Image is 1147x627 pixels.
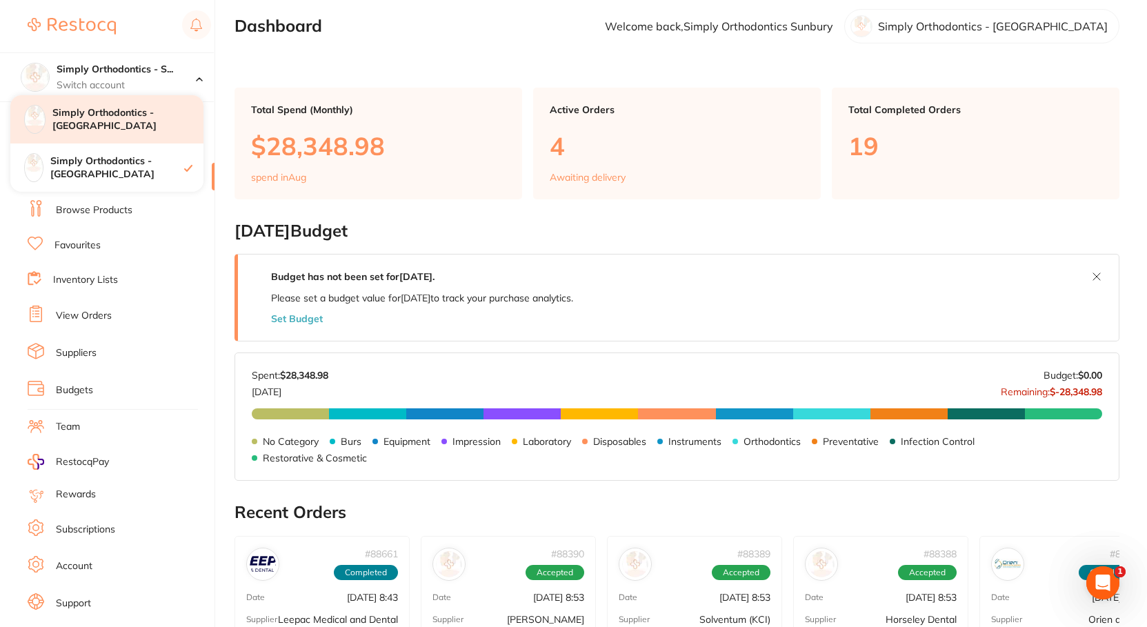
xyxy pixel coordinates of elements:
p: 4 [550,132,804,160]
p: Restorative & Cosmetic [263,452,367,464]
img: Restocq Logo [28,18,116,34]
img: Simply Orthodontics - Sydenham [21,63,49,91]
a: Subscriptions [56,523,115,537]
p: [DATE] 8:43 [347,592,398,603]
h4: Simply Orthodontics - [GEOGRAPHIC_DATA] [52,106,203,133]
a: RestocqPay [28,454,109,470]
p: Equipment [383,436,430,447]
span: 1 [1115,566,1126,577]
p: Active Orders [550,104,804,115]
p: Welcome back, Simply Orthodontics Sunbury [605,20,833,32]
img: Simply Orthodontics - Sydenham [25,154,43,172]
p: spend in Aug [251,172,306,183]
p: Total Completed Orders [848,104,1103,115]
p: # 88661 [365,548,398,559]
strong: $0.00 [1078,369,1102,381]
img: Horseley Dental [808,551,835,577]
p: $28,348.98 [251,132,506,160]
p: [PERSON_NAME] [507,614,584,625]
p: Supplier [432,615,463,624]
p: Supplier [246,615,277,624]
p: Switch account [57,79,196,92]
a: Total Spend (Monthly)$28,348.98spend inAug [235,88,522,199]
strong: Budget has not been set for [DATE] . [271,270,435,283]
p: [DATE] [252,381,328,397]
a: Support [56,597,91,610]
span: Completed [334,565,398,580]
p: [DATE] 8:53 [533,592,584,603]
img: Solventum (KCI) [622,551,648,577]
span: Completed [1079,565,1143,580]
p: Solventum (KCI) [699,614,770,625]
p: Please set a budget value for [DATE] to track your purchase analytics. [271,292,573,303]
h4: Simply Orthodontics - Sydenham [57,63,196,77]
p: Spent: [252,370,328,381]
a: Total Completed Orders19 [832,88,1119,199]
a: Budgets [56,384,93,397]
p: Laboratory [523,436,571,447]
p: Horseley Dental [886,614,957,625]
a: Active Orders4Awaiting delivery [533,88,821,199]
p: Date [619,593,637,602]
p: Orien dental [1088,614,1143,625]
button: Set Budget [271,313,323,324]
h2: [DATE] Budget [235,221,1119,241]
p: Disposables [593,436,646,447]
p: Instruments [668,436,721,447]
span: RestocqPay [56,455,109,469]
img: Leepac Medical and Dental [250,551,276,577]
p: [DATE] 8:53 [906,592,957,603]
strong: $28,348.98 [280,369,328,381]
p: Orthodontics [744,436,801,447]
strong: $-28,348.98 [1050,386,1102,398]
p: Leepac Medical and Dental [278,614,398,625]
p: Budget: [1044,370,1102,381]
p: Preventative [823,436,879,447]
h4: Simply Orthodontics - [GEOGRAPHIC_DATA] [50,155,184,181]
p: Date [246,593,265,602]
p: # 88387 [1110,548,1143,559]
p: Simply Orthodontics - [GEOGRAPHIC_DATA] [878,20,1108,32]
a: Suppliers [56,346,97,360]
p: Impression [452,436,501,447]
p: # 88390 [551,548,584,559]
p: [DATE] 8:53 [719,592,770,603]
p: Date [805,593,824,602]
a: Restocq Logo [28,10,116,42]
p: Infection Control [901,436,975,447]
p: Burs [341,436,361,447]
p: Supplier [991,615,1022,624]
span: Accepted [898,565,957,580]
a: Browse Products [56,203,132,217]
h2: Recent Orders [235,503,1119,522]
p: Remaining: [1001,381,1102,397]
a: Account [56,559,92,573]
p: # 88388 [924,548,957,559]
p: # 88389 [737,548,770,559]
p: Date [432,593,451,602]
img: Simply Orthodontics - Sunbury [25,106,45,126]
img: Henry Schein Halas [436,551,462,577]
a: Favourites [54,239,101,252]
a: Team [56,420,80,434]
p: Supplier [805,615,836,624]
p: Date [991,593,1010,602]
img: RestocqPay [28,454,44,470]
span: Accepted [526,565,584,580]
img: Orien dental [995,551,1021,577]
iframe: Intercom live chat [1086,566,1119,599]
a: View Orders [56,309,112,323]
p: Awaiting delivery [550,172,626,183]
p: 19 [848,132,1103,160]
p: Supplier [619,615,650,624]
h2: Dashboard [235,17,322,36]
a: Rewards [56,488,96,501]
p: [DATE] 8:53 [1092,592,1143,603]
p: No Category [263,436,319,447]
span: Accepted [712,565,770,580]
a: Inventory Lists [53,273,118,287]
p: Total Spend (Monthly) [251,104,506,115]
